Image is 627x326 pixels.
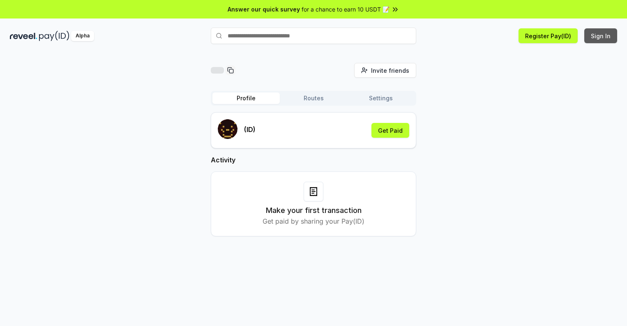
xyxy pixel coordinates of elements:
[302,5,390,14] span: for a chance to earn 10 USDT 📝
[347,92,415,104] button: Settings
[228,5,300,14] span: Answer our quick survey
[10,31,37,41] img: reveel_dark
[280,92,347,104] button: Routes
[584,28,617,43] button: Sign In
[244,125,256,134] p: (ID)
[519,28,578,43] button: Register Pay(ID)
[263,216,364,226] p: Get paid by sharing your Pay(ID)
[211,155,416,165] h2: Activity
[354,63,416,78] button: Invite friends
[266,205,362,216] h3: Make your first transaction
[371,123,409,138] button: Get Paid
[39,31,69,41] img: pay_id
[71,31,94,41] div: Alpha
[212,92,280,104] button: Profile
[371,66,409,75] span: Invite friends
